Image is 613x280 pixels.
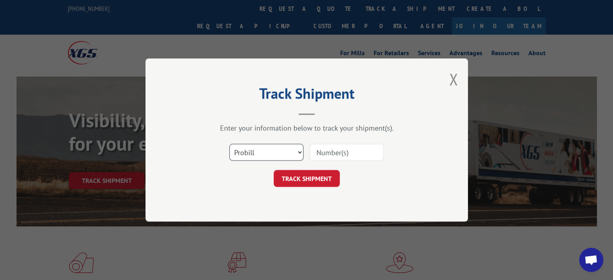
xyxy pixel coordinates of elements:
[579,248,603,272] div: Open chat
[449,68,458,90] button: Close modal
[310,144,384,161] input: Number(s)
[186,88,428,103] h2: Track Shipment
[186,123,428,133] div: Enter your information below to track your shipment(s).
[274,170,340,187] button: TRACK SHIPMENT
